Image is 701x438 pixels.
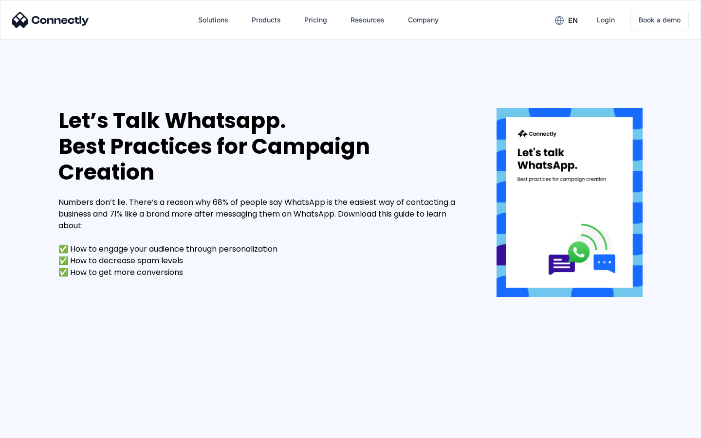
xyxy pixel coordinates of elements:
div: Numbers don’t lie. There’s a reason why 68% of people say WhatsApp is the easiest way of contacti... [58,197,467,278]
a: Book a demo [630,9,689,31]
ul: Language list [19,421,58,435]
div: Let’s Talk Whatsapp. Best Practices for Campaign Creation [58,108,467,185]
img: Connectly Logo [12,12,89,28]
div: Company [408,13,439,27]
div: Pricing [304,13,327,27]
div: Solutions [198,13,228,27]
aside: Language selected: English [10,421,58,435]
a: Login [589,8,623,32]
div: en [568,14,578,27]
a: Pricing [296,8,335,32]
div: Resources [350,13,385,27]
div: Products [252,13,281,27]
div: Login [597,13,615,27]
